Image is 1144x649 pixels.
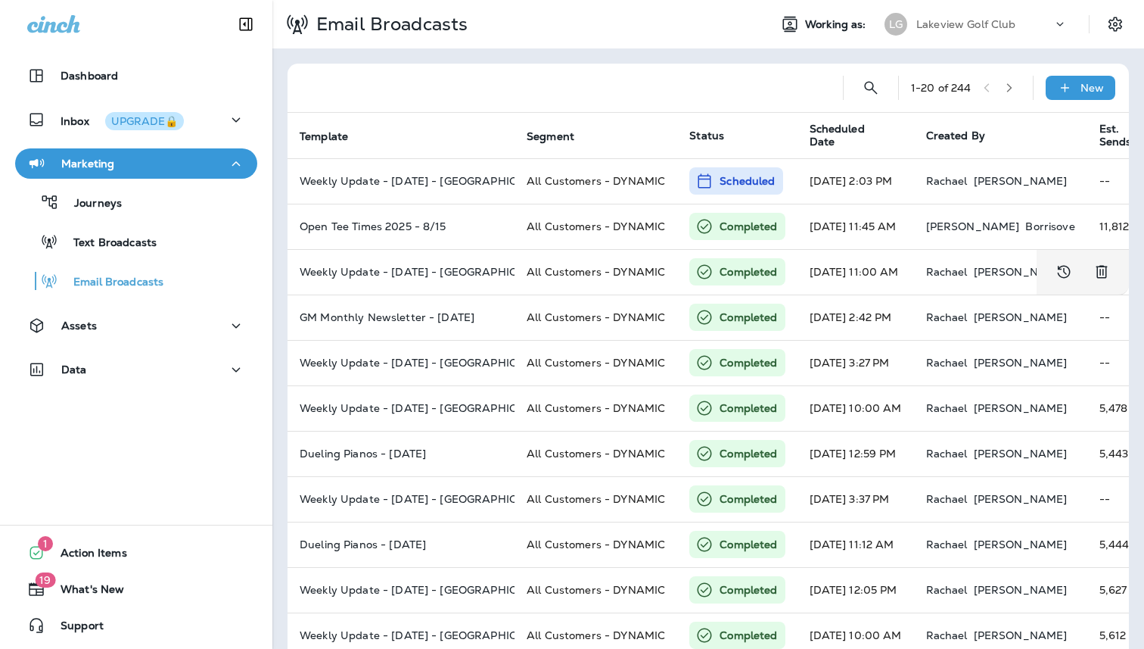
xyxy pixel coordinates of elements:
[300,220,502,232] p: Open Tee Times 2025 - 8/15
[527,629,665,642] span: All Customers - DYNAMIC
[300,130,348,143] span: Template
[111,116,178,126] div: UPGRADE🔒
[527,401,665,415] span: All Customers - DYNAMIC
[527,265,665,279] span: All Customers - DYNAMIC
[805,18,869,31] span: Working as:
[797,567,914,613] td: [DATE] 12:05 PM
[45,583,124,601] span: What's New
[797,385,914,431] td: [DATE] 10:00 AM
[300,402,502,414] p: Weekly Update - 6/26/25 - Lakeview
[300,266,502,278] p: Weekly Update - 7/22/25 - Lakeview
[884,13,907,36] div: LG
[720,173,775,189] p: Scheduled
[797,476,914,522] td: [DATE] 3:37 PM
[1099,123,1132,148] span: Est. Sends
[689,129,724,142] span: Status
[105,112,184,130] button: UPGRADE🔒
[527,447,665,460] span: All Customers - DYNAMIC
[974,584,1068,596] p: [PERSON_NAME]
[527,538,665,551] span: All Customers - DYNAMIC
[15,265,257,297] button: Email Broadcasts
[61,70,118,82] p: Dashboard
[926,538,968,551] p: Rachael
[15,186,257,218] button: Journeys
[15,538,257,568] button: 1Action Items
[15,61,257,91] button: Dashboard
[720,219,777,234] p: Completed
[15,574,257,604] button: 19What's New
[15,310,257,341] button: Assets
[974,629,1068,641] p: [PERSON_NAME]
[926,175,968,187] p: Rachael
[797,522,914,567] td: [DATE] 11:12 AM
[974,266,1068,278] p: [PERSON_NAME]
[797,249,914,295] td: [DATE] 11:00 AM
[300,629,502,641] p: Weekly Update - 5/27/25 - Lakeview
[926,220,1020,232] p: [PERSON_NAME]
[720,491,777,507] p: Completed
[926,311,968,323] p: Rachael
[1025,220,1074,232] p: Borrisove
[720,582,777,598] p: Completed
[974,493,1068,505] p: [PERSON_NAME]
[797,340,914,385] td: [DATE] 3:27 PM
[926,629,968,641] p: Rachael
[797,431,914,476] td: [DATE] 12:59 PM
[527,129,594,143] span: Segment
[300,448,502,460] p: Dueling Pianos - 6/19/2025
[300,129,368,143] span: Template
[15,226,257,257] button: Text Broadcasts
[300,311,502,323] p: GM Monthly Newsletter - August 2025
[720,401,777,416] p: Completed
[15,354,257,385] button: Data
[797,204,914,249] td: [DATE] 11:45 AM
[974,357,1068,369] p: [PERSON_NAME]
[1102,11,1129,38] button: Settings
[974,175,1068,187] p: [PERSON_NAME]
[1086,257,1117,287] button: Delete Broadcast
[926,402,968,414] p: Rachael
[310,13,468,36] p: Email Broadcasts
[974,402,1068,414] p: [PERSON_NAME]
[926,129,985,142] span: Created By
[45,619,104,638] span: Support
[300,493,502,505] p: Weekly Update - 6/17/25 - Lakeview
[527,356,665,370] span: All Customers - DYNAMIC
[797,295,914,340] td: [DATE] 2:42 PM
[61,364,87,376] p: Data
[1049,257,1079,287] button: View Changelog
[58,236,157,251] p: Text Broadcasts
[38,536,53,551] span: 1
[527,220,665,233] span: All Customers - DYNAMIC
[58,276,163,290] p: Email Broadcasts
[974,538,1068,551] p: [PERSON_NAME]
[61,158,114,170] p: Marketing
[720,628,777,643] p: Completed
[15,148,257,179] button: Marketing
[15,105,257,135] button: InboxUPGRADE🔒
[720,446,777,461] p: Completed
[15,610,257,641] button: Support
[974,311,1068,323] p: [PERSON_NAME]
[59,197,122,211] p: Journeys
[300,175,502,187] p: Weekly Update - 8/27/25 - Lakeview
[1080,82,1104,94] p: New
[926,448,968,460] p: Rachael
[720,355,777,370] p: Completed
[300,357,502,369] p: Weekly Update - 7/11/25 - Lakeview
[45,547,127,565] span: Action Items
[797,158,914,204] td: [DATE] 2:03 PM
[527,174,665,188] span: All Customers - DYNAMIC
[720,264,777,279] p: Completed
[720,537,777,552] p: Completed
[926,493,968,505] p: Rachael
[225,9,267,39] button: Collapse Sidebar
[527,310,665,324] span: All Customers - DYNAMIC
[856,73,886,103] button: Search Email Broadcasts
[35,573,55,588] span: 19
[916,18,1016,30] p: Lakeview Golf Club
[720,310,777,325] p: Completed
[911,82,971,94] div: 1 - 20 of 244
[926,357,968,369] p: Rachael
[926,584,968,596] p: Rachael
